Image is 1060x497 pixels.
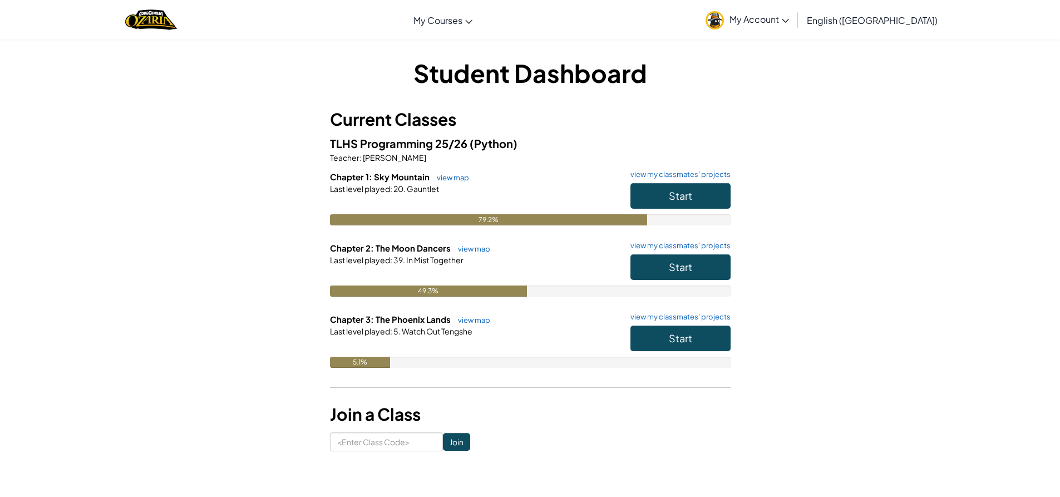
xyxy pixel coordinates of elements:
a: view map [452,244,490,253]
input: <Enter Class Code> [330,432,443,451]
a: view map [452,316,490,324]
span: 39. [392,255,405,265]
span: My Courses [413,14,462,26]
img: avatar [706,11,724,29]
span: (Python) [470,136,517,150]
span: : [390,184,392,194]
button: Start [630,326,731,351]
a: view my classmates' projects [625,313,731,321]
span: Start [669,189,692,202]
span: 5. [392,326,401,336]
span: 20. [392,184,406,194]
span: Start [669,260,692,273]
span: English ([GEOGRAPHIC_DATA]) [807,14,938,26]
a: view my classmates' projects [625,171,731,178]
button: Start [630,254,731,280]
input: Join [443,433,470,451]
span: : [390,326,392,336]
div: 5.1% [330,357,390,368]
button: Start [630,183,731,209]
span: Chapter 3: The Phoenix Lands [330,314,452,324]
a: My Courses [408,5,478,35]
span: Chapter 1: Sky Mountain [330,171,431,182]
span: Start [669,332,692,345]
span: Last level played [330,255,390,265]
h3: Join a Class [330,402,731,427]
span: TLHS Programming 25/26 [330,136,470,150]
span: My Account [729,13,789,25]
span: Last level played [330,326,390,336]
a: view map [431,173,469,182]
span: In Mist Together [405,255,464,265]
span: Teacher [330,152,359,163]
div: 49.3% [330,286,527,297]
img: Home [125,8,177,31]
span: Gauntlet [406,184,439,194]
h3: Current Classes [330,107,731,132]
h1: Student Dashboard [330,56,731,90]
span: [PERSON_NAME] [362,152,426,163]
a: Ozaria by CodeCombat logo [125,8,177,31]
a: My Account [700,2,795,37]
span: : [359,152,362,163]
span: Chapter 2: The Moon Dancers [330,243,452,253]
span: Last level played [330,184,390,194]
span: : [390,255,392,265]
span: Watch Out Tengshe [401,326,472,336]
div: 79.2% [330,214,647,225]
a: English ([GEOGRAPHIC_DATA]) [801,5,943,35]
a: view my classmates' projects [625,242,731,249]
